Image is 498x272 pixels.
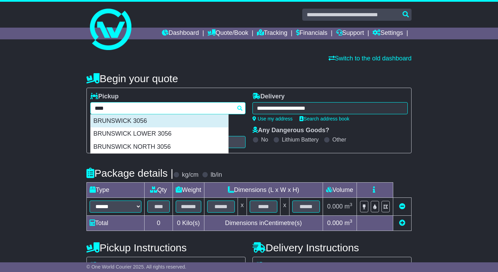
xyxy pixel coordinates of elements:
label: lb/in [211,171,222,179]
label: Any Dangerous Goods? [252,127,329,134]
div: BRUNSWICK 3056 [91,115,228,128]
a: Dashboard [162,28,199,39]
td: Qty [145,183,173,198]
td: x [238,198,247,216]
a: Search address book [299,116,349,122]
a: Tracking [257,28,287,39]
span: 0.000 [327,220,343,226]
typeahead: Please provide city [90,102,246,114]
a: Remove this item [399,203,405,210]
div: BRUNSWICK NORTH 3056 [91,140,228,154]
td: 0 [145,216,173,231]
h4: Begin your quote [86,73,412,84]
td: Type [87,183,145,198]
span: 0 [177,220,181,226]
td: Total [87,216,145,231]
label: Pickup [90,93,119,100]
sup: 3 [350,218,352,224]
h4: Package details | [86,167,173,179]
td: x [280,198,289,216]
span: m [344,203,352,210]
label: kg/cm [182,171,199,179]
a: Switch to the old dashboard [329,55,412,62]
h4: Delivery Instructions [252,242,412,253]
a: Quote/Book [207,28,248,39]
td: Dimensions (L x W x H) [204,183,323,198]
h4: Pickup Instructions [86,242,246,253]
a: Use my address [252,116,293,122]
label: Lithium Battery [282,136,319,143]
span: m [344,220,352,226]
label: Delivery [252,93,285,100]
td: Weight [173,183,204,198]
a: Financials [296,28,328,39]
a: Add new item [399,220,405,226]
a: Support [336,28,364,39]
td: Kilo(s) [173,216,204,231]
td: Volume [323,183,357,198]
span: 0.000 [327,203,343,210]
label: No [261,136,268,143]
label: Other [332,136,346,143]
div: BRUNSWICK LOWER 3056 [91,127,228,140]
span: © One World Courier 2025. All rights reserved. [86,264,186,270]
td: Dimensions in Centimetre(s) [204,216,323,231]
a: Settings [372,28,403,39]
sup: 3 [350,202,352,207]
